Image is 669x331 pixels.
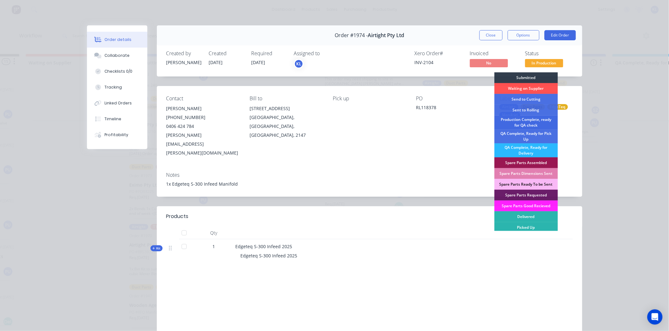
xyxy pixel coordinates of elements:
[494,116,558,129] div: Production Complete, ready for QA check
[166,131,239,157] div: [PERSON_NAME][EMAIL_ADDRESS][PERSON_NAME][DOMAIN_NAME]
[241,253,298,259] span: Edgeteq S-300 Infeed 2025
[368,32,404,38] span: Airtight Pty Ltd
[647,309,663,325] div: Open Intercom Messenger
[294,59,304,69] button: KL
[166,96,239,102] div: Contact
[250,104,323,140] div: [STREET_ADDRESS][GEOGRAPHIC_DATA], [GEOGRAPHIC_DATA], [GEOGRAPHIC_DATA], 2147
[166,59,201,66] div: [PERSON_NAME]
[166,104,239,157] div: [PERSON_NAME][PHONE_NUMBER]0406 424 784[PERSON_NAME][EMAIL_ADDRESS][PERSON_NAME][DOMAIN_NAME]
[151,245,163,251] div: Kit
[494,94,558,105] div: Send to Cutting
[250,104,323,113] div: [STREET_ADDRESS]
[87,79,147,95] button: Tracking
[104,53,130,58] div: Collaborate
[87,111,147,127] button: Timeline
[416,104,489,113] div: RL118378
[494,72,558,83] div: Submitted
[494,179,558,190] div: Spare Parts Ready To be Sent
[494,157,558,168] div: Spare Parts Assembled
[195,227,233,239] div: Qty
[494,190,558,201] div: Spare Parts Requested
[470,59,508,67] span: No
[166,104,239,113] div: [PERSON_NAME]
[494,129,558,143] div: QA Complete, Ready for Pick Up
[494,222,558,233] div: Picked Up
[494,143,558,157] div: QA Complete, Ready for Delivery
[166,113,239,122] div: [PHONE_NUMBER]
[104,37,131,43] div: Order details
[525,59,563,67] span: In Production
[494,105,558,116] div: Sent to Rolling
[494,168,558,179] div: Spare Parts Dimensions Sent
[104,116,121,122] div: Timeline
[525,59,563,69] button: In Production
[494,83,558,94] div: Waiting on Supplier
[250,113,323,140] div: [GEOGRAPHIC_DATA], [GEOGRAPHIC_DATA], [GEOGRAPHIC_DATA], 2147
[251,59,265,65] span: [DATE]
[236,243,292,249] span: Edgeteq S-300 Infeed 2025
[470,50,518,56] div: Invoiced
[416,96,489,102] div: PO
[335,32,368,38] span: Order #1974 -
[104,100,132,106] div: Linked Orders
[494,211,558,222] div: Delivered
[87,32,147,48] button: Order details
[494,201,558,211] div: Spare Parts Good Recieved
[479,30,503,40] button: Close
[251,50,286,56] div: Required
[87,63,147,79] button: Checklists 0/0
[152,246,161,251] span: Kit
[166,181,573,187] div: 1x Edgeteq S-300 Infeed Manifold
[415,59,462,66] div: INV-2104
[415,50,462,56] div: Xero Order #
[104,84,122,90] div: Tracking
[104,69,132,74] div: Checklists 0/0
[545,30,576,40] button: Edit Order
[250,96,323,102] div: Bill to
[87,48,147,63] button: Collaborate
[294,50,358,56] div: Assigned to
[213,243,215,250] span: 1
[166,213,189,220] div: Products
[209,59,223,65] span: [DATE]
[166,50,201,56] div: Created by
[209,50,244,56] div: Created
[166,122,239,131] div: 0406 424 784
[87,95,147,111] button: Linked Orders
[508,30,539,40] button: Options
[333,96,406,102] div: Pick up
[104,132,128,138] div: Profitability
[525,50,573,56] div: Status
[166,172,573,178] div: Notes
[87,127,147,143] button: Profitability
